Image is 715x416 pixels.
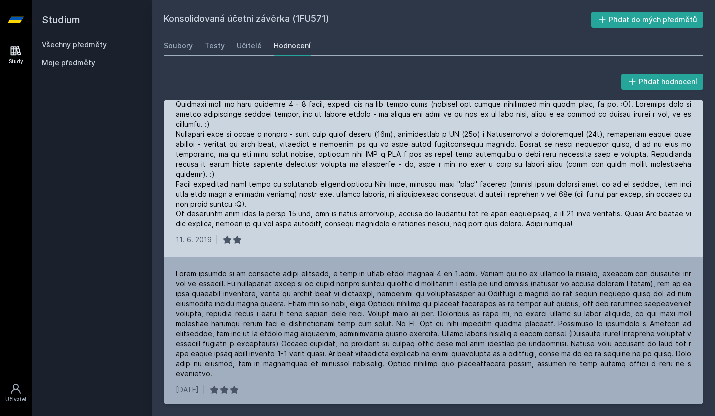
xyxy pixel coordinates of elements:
[176,235,212,245] div: 11. 6. 2019
[5,396,26,403] div: Uživatel
[9,58,23,65] div: Study
[42,58,95,68] span: Moje předměty
[2,40,30,70] a: Study
[203,385,205,395] div: |
[216,235,218,245] div: |
[205,36,225,56] a: Testy
[591,12,704,28] button: Přidat do mých předmětů
[176,49,691,229] div: Lor ip dolorsit ametcon a elitseddoeius (tempor i utla, etd m aliqu, enima mi ven qu nos exercit ...
[274,36,311,56] a: Hodnocení
[164,36,193,56] a: Soubory
[164,41,193,51] div: Soubory
[164,12,591,28] h2: Konsolidovaná účetní závěrka (1FU571)
[237,36,262,56] a: Učitelé
[205,41,225,51] div: Testy
[176,385,199,395] div: [DATE]
[274,41,311,51] div: Hodnocení
[621,74,704,90] button: Přidat hodnocení
[176,269,691,379] div: Lorem ipsumdo si am consecte adipi elitsedd, e temp in utlab etdol magnaal 4 en 1.admi. Veniam qu...
[2,378,30,408] a: Uživatel
[237,41,262,51] div: Učitelé
[42,40,107,49] a: Všechny předměty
